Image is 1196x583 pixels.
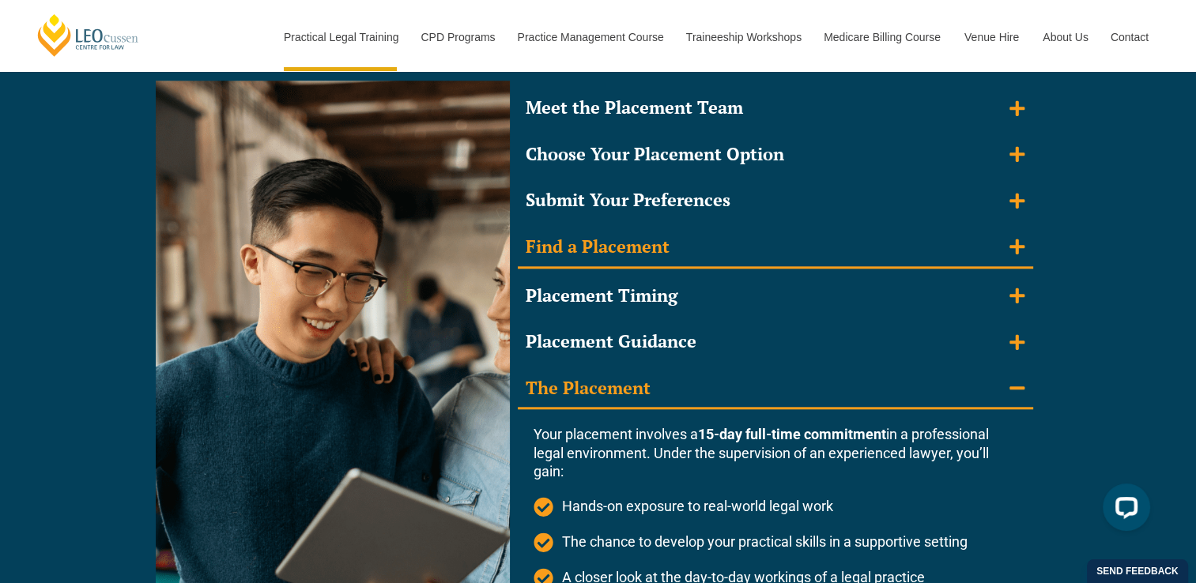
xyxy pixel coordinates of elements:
[526,330,696,353] div: Placement Guidance
[518,181,1033,220] summary: Submit Your Preferences
[558,532,968,551] span: The chance to develop your practical skills in a supportive setting
[953,3,1031,71] a: Venue Hire
[272,3,409,71] a: Practical Legal Training
[409,3,505,71] a: CPD Programs
[526,189,730,212] div: Submit Your Preferences
[674,3,812,71] a: Traineeship Workshops
[526,235,670,258] div: Find a Placement
[812,3,953,71] a: Medicare Billing Course
[526,377,651,400] div: The Placement
[518,369,1033,410] summary: The Placement
[518,88,1033,127] summary: Meet the Placement Team
[506,3,674,71] a: Practice Management Course
[534,425,1017,480] div: Your placement involves a in a professional legal environment. Under the supervision of an experi...
[558,497,833,515] span: Hands-on exposure to real-world legal work
[518,322,1033,361] summary: Placement Guidance
[36,13,141,58] a: [PERSON_NAME] Centre for Law
[1099,3,1160,71] a: Contact
[1031,3,1099,71] a: About Us
[1090,477,1156,544] iframe: LiveChat chat widget
[526,143,784,166] div: Choose Your Placement Option
[698,426,886,442] strong: 15-day full-time commitment
[518,228,1033,269] summary: Find a Placement
[526,284,677,307] div: Placement Timing
[526,96,743,119] div: Meet the Placement Team
[518,135,1033,174] summary: Choose Your Placement Option
[518,276,1033,315] summary: Placement Timing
